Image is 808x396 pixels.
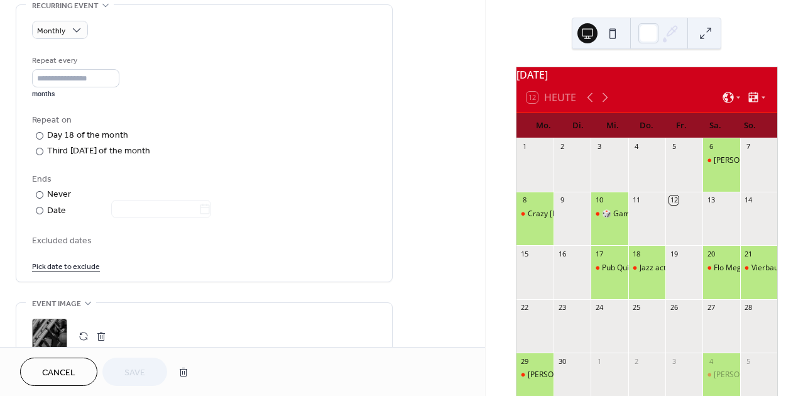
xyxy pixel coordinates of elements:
div: 21 [744,249,753,258]
div: 9 [557,195,567,205]
div: 4 [706,356,716,366]
div: Di. [560,113,595,138]
div: months [32,90,119,99]
div: Flo Mega – Live in Concert [702,263,740,273]
div: 24 [594,303,604,312]
div: [DATE] [516,67,777,82]
div: Do. [630,113,664,138]
div: 5 [669,142,679,151]
span: Event image [32,297,81,311]
div: 30 [557,356,567,366]
div: Mo. [527,113,561,138]
div: 28 [744,303,753,312]
div: 12 [669,195,679,205]
div: Third [DATE] of the month [47,145,151,158]
div: 1 [594,356,604,366]
div: [PERSON_NAME] Tanz [714,155,792,166]
div: 7 [744,142,753,151]
div: [PERSON_NAME] [528,370,587,380]
div: 3 [594,142,604,151]
div: 25 [632,303,641,312]
div: Ends [32,173,374,186]
div: 27 [706,303,716,312]
div: 26 [669,303,679,312]
div: 17 [594,249,604,258]
div: Date [47,204,211,218]
div: 14 [744,195,753,205]
span: Monthly [37,24,65,38]
div: 2 [632,356,641,366]
div: 🎲 Game Night🃏 [602,209,665,219]
div: Kai Magnus Sting [516,370,554,380]
div: Never [47,188,72,201]
div: 🎲 Game Night🃏 [591,209,628,219]
div: Crazy [DATE] Comedy [528,209,605,219]
span: Cancel [42,366,75,380]
div: 3 [669,356,679,366]
div: Fr. [664,113,699,138]
div: 22 [520,303,530,312]
span: Excluded dates [32,234,376,248]
div: So. [733,113,767,138]
div: ; [32,319,67,354]
div: Pub Quiz [591,263,628,273]
div: Day 18 of the month [47,129,128,142]
span: Pick date to exclude [32,260,100,273]
div: Crazy Monday Comedy [516,209,554,219]
div: 8 [520,195,530,205]
div: 5 [744,356,753,366]
div: 29 [520,356,530,366]
div: 2 [557,142,567,151]
div: 16 [557,249,567,258]
div: Pub Quiz [602,263,633,273]
div: 4 [632,142,641,151]
div: 13 [706,195,716,205]
div: 1 [520,142,530,151]
div: 11 [632,195,641,205]
div: 6 [706,142,716,151]
div: Vierbaumer Dorffest im Schwarzen Adler [740,263,777,273]
div: [PERSON_NAME] Tanz [714,370,792,380]
div: Repeat every [32,54,117,67]
div: Sa. [698,113,733,138]
div: 18 [632,249,641,258]
div: Mi. [595,113,630,138]
div: Jazz activ [628,263,665,273]
div: Flo Mega – Live in Concert [714,263,805,273]
div: Jazz activ [640,263,672,273]
div: 23 [557,303,567,312]
div: 19 [669,249,679,258]
div: 20 [706,249,716,258]
div: Repeat on [32,114,374,127]
button: Cancel [20,358,97,386]
div: Adler Tanz [702,370,740,380]
div: Adler Tanz [702,155,740,166]
div: 10 [594,195,604,205]
div: 15 [520,249,530,258]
